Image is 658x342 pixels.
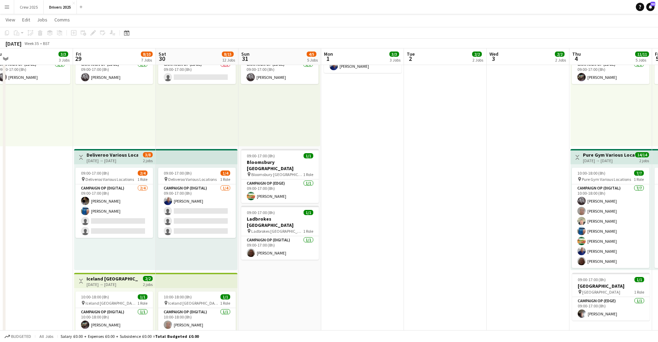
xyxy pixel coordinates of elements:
span: 3/3 [389,52,399,57]
a: Comms [52,15,73,24]
span: Deliveroo Various Locations [168,177,217,182]
app-card-role: Campaign Op (Digital)2/409:00-17:00 (8h)[PERSON_NAME][PERSON_NAME] [75,184,153,238]
span: Week 35 [23,41,40,46]
span: 2/2 [555,52,565,57]
div: Salary £0.00 + Expenses £0.00 + Subsistence £0.00 = [61,334,199,339]
span: [GEOGRAPHIC_DATA] [582,289,620,295]
div: 3 Jobs [390,57,400,63]
span: Deliveroo Various Locations [85,177,134,182]
span: 1 Role [220,177,230,182]
span: 09:00-17:00 (8h) [81,170,109,176]
span: All jobs [38,334,55,339]
app-job-card: 09:00-17:00 (8h)2/4 Deliveroo Various Locations1 RoleCampaign Op (Digital)2/409:00-17:00 (8h)[PER... [75,168,153,238]
h3: Pure Gym Various Locations [583,152,634,158]
span: 3/8 [143,152,153,157]
span: 1 Role [137,177,147,182]
span: 4/5 [307,52,316,57]
span: Ladbrokes [GEOGRAPHIC_DATA] [251,229,303,234]
span: 30 [157,55,166,63]
span: 09:00-17:00 (8h) [247,210,275,215]
span: Edit [22,17,30,23]
span: Jobs [37,17,47,23]
app-job-card: 09:00-17:00 (8h)1/1Ladbrokes [GEOGRAPHIC_DATA] Ladbrokes [GEOGRAPHIC_DATA]1 RoleCampaign Op (Digi... [241,206,319,260]
span: 31 [240,55,250,63]
div: BST [43,41,50,46]
span: 10:00-18:00 (8h) [164,294,192,299]
span: 3/3 [58,52,68,57]
span: 14/14 [635,152,649,157]
a: Edit [19,15,33,24]
span: Total Budgeted £0.00 [155,334,199,339]
app-job-card: 09:00-17:00 (8h)1/4 Deliveroo Various Locations1 RoleCampaign Op (Digital)1/409:00-17:00 (8h)[PER... [158,168,236,238]
span: 10:00-18:00 (8h) [577,170,605,176]
h3: Ladbrokes [GEOGRAPHIC_DATA] [241,216,319,228]
app-card-role: Campaign Op (Digital)1/409:00-17:00 (8h)[PERSON_NAME] [158,184,236,238]
app-card-role: Campaign Op (Edge)1/109:00-17:00 (8h)[PERSON_NAME] [241,61,318,84]
h3: [GEOGRAPHIC_DATA] [572,283,650,289]
span: 10:00-18:00 (8h) [81,294,109,299]
app-card-role: Campaign Op (Edge)1/109:00-17:00 (8h)[PERSON_NAME] [241,179,319,203]
div: 2 jobs [143,281,153,287]
span: Pure Gym Various Locations [582,177,631,182]
span: 2 [406,55,415,63]
a: View [3,15,18,24]
div: 2 Jobs [472,57,483,63]
span: 09:00-17:00 (8h) [164,170,192,176]
div: [DATE] → [DATE] [87,158,138,163]
span: 7/7 [634,170,644,176]
div: 2 Jobs [555,57,566,63]
span: 2/2 [472,52,482,57]
a: 50 [646,3,655,11]
span: Bloomsbury [GEOGRAPHIC_DATA] [251,172,303,177]
span: 1 Role [303,172,313,177]
div: 5 Jobs [307,57,318,63]
div: 12 Jobs [222,57,235,63]
button: Drivers 2025 [44,0,77,14]
span: 4 [571,55,581,63]
span: 1 Role [220,301,230,306]
span: 1/4 [220,170,230,176]
app-card-role: Campaign Op (Edge)1/109:00-17:00 (8h)[PERSON_NAME] [75,61,153,84]
span: Mon [324,51,333,57]
span: 8/15 [222,52,234,57]
span: Budgeted [11,334,31,339]
span: 50 [650,2,655,6]
app-job-card: 09:00-17:00 (8h)1/1[GEOGRAPHIC_DATA] [GEOGRAPHIC_DATA]1 RoleCampaign Op (Edge)1/109:00-17:00 (8h)... [572,273,650,321]
span: 1/1 [220,294,230,299]
div: 7 Jobs [141,57,152,63]
h3: Deliveroo Various Locations [87,152,138,158]
span: Sun [241,51,250,57]
span: 2/4 [138,170,147,176]
app-card-role: Campaign Op (Digital)1/110:00-18:00 (8h)[PERSON_NAME] [75,308,153,332]
div: 5 Jobs [636,57,649,63]
span: View [6,17,15,23]
span: Comms [54,17,70,23]
div: [DATE] [6,40,21,47]
div: [DATE] → [DATE] [583,158,634,163]
div: 10:00-18:00 (8h)1/1 Iceland [GEOGRAPHIC_DATA]1 RoleCampaign Op (Digital)1/110:00-18:00 (8h)[PERSO... [158,292,236,332]
span: Thu [572,51,581,57]
span: 8/10 [141,52,153,57]
span: 1 Role [303,229,313,234]
a: Jobs [34,15,50,24]
span: Sat [159,51,166,57]
span: Fri [76,51,81,57]
span: 1/1 [304,210,313,215]
span: 1 Role [634,289,644,295]
app-card-role: Campaign Op (Digital)7/710:00-18:00 (8h)[PERSON_NAME][PERSON_NAME][PERSON_NAME][PERSON_NAME][PERS... [572,184,649,268]
app-card-role: Campaign Op (Edge)1/109:00-17:00 (8h)[PERSON_NAME] [572,297,650,321]
app-job-card: 10:00-18:00 (8h)7/7 Pure Gym Various Locations1 RoleCampaign Op (Digital)7/710:00-18:00 (8h)[PERS... [572,168,649,268]
app-job-card: 09:00-17:00 (8h)1/1Bloomsbury [GEOGRAPHIC_DATA] Bloomsbury [GEOGRAPHIC_DATA]1 RoleCampaign Op (Ed... [241,149,319,203]
button: Budgeted [3,333,32,340]
span: 11/11 [635,52,649,57]
div: 2 jobs [639,157,649,163]
span: 1/1 [138,294,147,299]
span: 1 [323,55,333,63]
button: Crew 2025 [14,0,44,14]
